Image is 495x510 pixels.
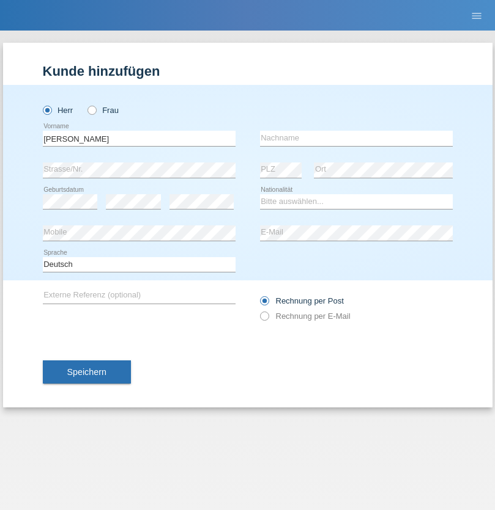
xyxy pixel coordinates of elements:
[43,106,73,115] label: Herr
[43,360,131,384] button: Speichern
[43,106,51,114] input: Herr
[67,367,106,377] span: Speichern
[87,106,95,114] input: Frau
[260,296,344,305] label: Rechnung per Post
[43,64,453,79] h1: Kunde hinzufügen
[464,12,489,19] a: menu
[87,106,119,115] label: Frau
[471,10,483,22] i: menu
[260,311,268,327] input: Rechnung per E-Mail
[260,296,268,311] input: Rechnung per Post
[260,311,351,321] label: Rechnung per E-Mail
